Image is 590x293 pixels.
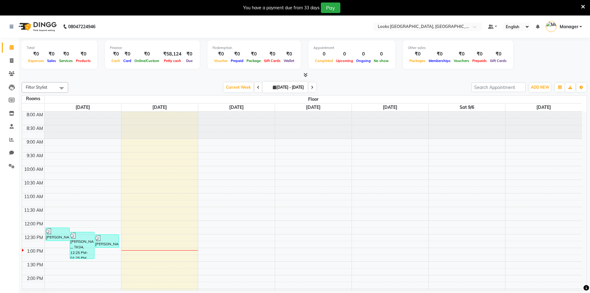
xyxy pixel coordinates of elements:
[110,45,195,51] div: Finance
[372,51,390,58] div: 0
[212,51,229,58] div: ₹0
[16,18,58,35] img: logo
[488,59,508,63] span: Gift Cards
[25,125,44,132] div: 8:30 AM
[471,51,488,58] div: ₹0
[25,139,44,145] div: 9:00 AM
[27,51,46,58] div: ₹0
[305,104,322,111] a: September 4, 2025
[560,24,578,30] span: Manager
[224,82,253,92] span: Current Week
[74,51,92,58] div: ₹0
[228,104,245,111] a: September 3, 2025
[408,59,427,63] span: Packages
[282,59,296,63] span: Wallet
[23,221,44,227] div: 12:00 PM
[313,45,390,51] div: Appointment
[26,248,44,255] div: 1:00 PM
[355,51,372,58] div: 0
[23,166,44,173] div: 10:00 AM
[68,18,95,35] b: 08047224946
[458,104,475,111] a: September 6, 2025
[262,51,282,58] div: ₹0
[27,59,46,63] span: Expenses
[22,95,44,102] div: Rooms
[313,51,334,58] div: 0
[58,59,74,63] span: Services
[133,51,161,58] div: ₹0
[26,262,44,268] div: 1:30 PM
[271,85,305,90] span: [DATE] - [DATE]
[162,59,183,63] span: Petty cash
[74,104,91,111] a: September 1, 2025
[546,21,557,32] img: Manager
[382,104,399,111] a: September 5, 2025
[282,51,296,58] div: ₹0
[212,59,229,63] span: Voucher
[488,51,508,58] div: ₹0
[70,232,94,259] div: [PERSON_NAME] ,,, TK04, 12:25 PM-01:25 PM, Sr.Stylist Cut(M)
[110,51,122,58] div: ₹0
[229,59,245,63] span: Prepaid
[452,59,471,63] span: Vouchers
[23,180,44,186] div: 10:30 AM
[184,51,195,58] div: ₹0
[26,275,44,282] div: 2:00 PM
[245,59,262,63] span: Package
[212,45,296,51] div: Redemption
[161,51,184,58] div: ₹58,124
[245,51,262,58] div: ₹0
[535,104,552,111] a: September 7, 2025
[25,153,44,159] div: 9:30 AM
[23,207,44,214] div: 11:30 AM
[355,59,372,63] span: Ongoing
[372,59,390,63] span: No show
[529,83,551,92] button: ADD NEW
[23,193,44,200] div: 11:00 AM
[427,59,452,63] span: Memberships
[122,59,133,63] span: Card
[122,51,133,58] div: ₹0
[27,45,92,51] div: Total
[110,59,122,63] span: Cash
[334,51,355,58] div: 0
[452,51,471,58] div: ₹0
[471,59,488,63] span: Prepaids
[408,45,508,51] div: Other sales
[531,85,549,90] span: ADD NEW
[58,51,74,58] div: ₹0
[151,104,168,111] a: September 2, 2025
[45,95,582,103] span: Floor
[408,51,427,58] div: ₹0
[321,2,340,13] button: Pay
[46,59,58,63] span: Sales
[23,234,44,241] div: 12:30 PM
[95,235,119,247] div: [PERSON_NAME] ..., TK03, 12:30 PM-01:00 PM, [PERSON_NAME] Trimming
[46,228,70,241] div: [PERSON_NAME] .., TK02, 12:15 PM-12:45 PM, [PERSON_NAME] Trimming
[133,59,161,63] span: Online/Custom
[427,51,452,58] div: ₹0
[313,59,334,63] span: Completed
[26,85,47,90] span: Filter Stylist
[471,82,526,92] input: Search Appointment
[243,5,320,11] div: You have a payment due from 33 days
[25,112,44,118] div: 8:00 AM
[74,59,92,63] span: Products
[262,59,282,63] span: Gift Cards
[185,59,194,63] span: Due
[229,51,245,58] div: ₹0
[46,51,58,58] div: ₹0
[334,59,355,63] span: Upcoming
